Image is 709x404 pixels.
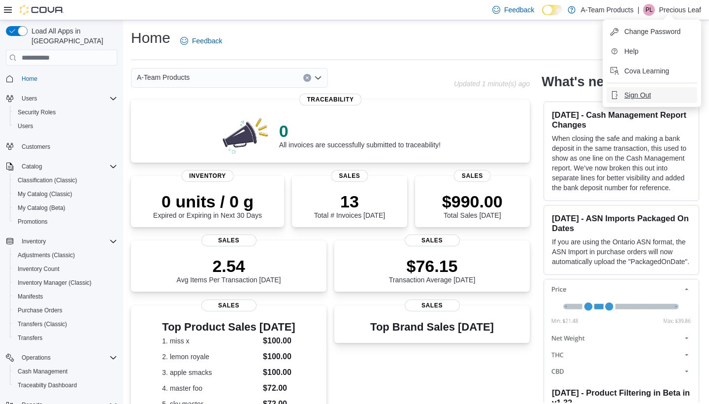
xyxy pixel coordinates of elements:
[405,235,460,246] span: Sales
[263,367,295,378] dd: $100.00
[14,318,71,330] a: Transfers (Classic)
[263,382,295,394] dd: $72.00
[14,291,47,303] a: Manifests
[10,317,121,331] button: Transfers (Classic)
[2,92,121,105] button: Users
[14,188,117,200] span: My Catalog (Classic)
[18,141,54,153] a: Customers
[624,66,669,76] span: Cova Learning
[279,121,441,149] div: All invoices are successfully submitted to traceability!
[18,176,77,184] span: Classification (Classic)
[10,105,121,119] button: Security Roles
[14,106,60,118] a: Security Roles
[580,4,633,16] p: A-Team Products
[220,115,271,155] img: 0
[14,263,64,275] a: Inventory Count
[14,174,117,186] span: Classification (Classic)
[14,216,52,228] a: Promotions
[18,381,77,389] span: Traceabilty Dashboard
[18,73,41,85] a: Home
[14,304,66,316] a: Purchase Orders
[18,161,117,172] span: Catalog
[14,120,37,132] a: Users
[14,174,81,186] a: Classification (Classic)
[607,24,697,39] button: Change Password
[542,74,614,90] h2: What's new
[314,74,322,82] button: Open list of options
[162,368,259,377] dt: 3. apple smacks
[14,277,117,289] span: Inventory Manager (Classic)
[14,332,46,344] a: Transfers
[18,190,72,198] span: My Catalog (Classic)
[28,26,117,46] span: Load All Apps in [GEOGRAPHIC_DATA]
[18,352,117,364] span: Operations
[14,318,117,330] span: Transfers (Classic)
[18,352,55,364] button: Operations
[22,143,50,151] span: Customers
[552,110,691,130] h3: [DATE] - Cash Management Report Changes
[389,256,476,276] p: $76.15
[624,27,680,36] span: Change Password
[10,378,121,392] button: Traceabilty Dashboard
[314,192,385,219] div: Total # Invoices [DATE]
[10,248,121,262] button: Adjustments (Classic)
[18,161,46,172] button: Catalog
[22,75,37,83] span: Home
[14,249,79,261] a: Adjustments (Classic)
[303,74,311,82] button: Clear input
[20,5,64,15] img: Cova
[131,28,170,48] h1: Home
[607,43,697,59] button: Help
[2,139,121,153] button: Customers
[18,236,117,247] span: Inventory
[263,351,295,363] dd: $100.00
[18,368,67,375] span: Cash Management
[542,15,543,16] span: Dark Mode
[314,192,385,211] p: 13
[14,188,76,200] a: My Catalog (Classic)
[405,300,460,311] span: Sales
[624,90,651,100] span: Sign Out
[18,265,60,273] span: Inventory Count
[177,256,281,276] p: 2.54
[2,351,121,365] button: Operations
[331,170,368,182] span: Sales
[153,192,262,211] p: 0 units / 0 g
[279,121,441,141] p: 0
[607,87,697,103] button: Sign Out
[645,4,653,16] span: PL
[442,192,503,211] p: $990.00
[22,354,51,362] span: Operations
[18,236,50,247] button: Inventory
[2,235,121,248] button: Inventory
[201,235,257,246] span: Sales
[504,5,534,15] span: Feedback
[10,187,121,201] button: My Catalog (Classic)
[10,290,121,303] button: Manifests
[14,249,117,261] span: Adjustments (Classic)
[14,216,117,228] span: Promotions
[18,93,41,104] button: Users
[18,140,117,152] span: Customers
[14,106,117,118] span: Security Roles
[2,160,121,173] button: Catalog
[552,237,691,267] p: If you are using the Ontario ASN format, the ASN Import in purchase orders will now automatically...
[14,379,117,391] span: Traceabilty Dashboard
[22,95,37,102] span: Users
[18,251,75,259] span: Adjustments (Classic)
[162,336,259,346] dt: 1. miss x
[14,366,117,377] span: Cash Management
[442,192,503,219] div: Total Sales [DATE]
[638,4,640,16] p: |
[10,173,121,187] button: Classification (Classic)
[454,170,491,182] span: Sales
[624,46,639,56] span: Help
[14,263,117,275] span: Inventory Count
[18,218,48,226] span: Promotions
[137,71,190,83] span: A-Team Products
[10,119,121,133] button: Users
[14,202,69,214] a: My Catalog (Beta)
[14,291,117,303] span: Manifests
[10,303,121,317] button: Purchase Orders
[552,134,691,193] p: When closing the safe and making a bank deposit in the same transaction, this used to show as one...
